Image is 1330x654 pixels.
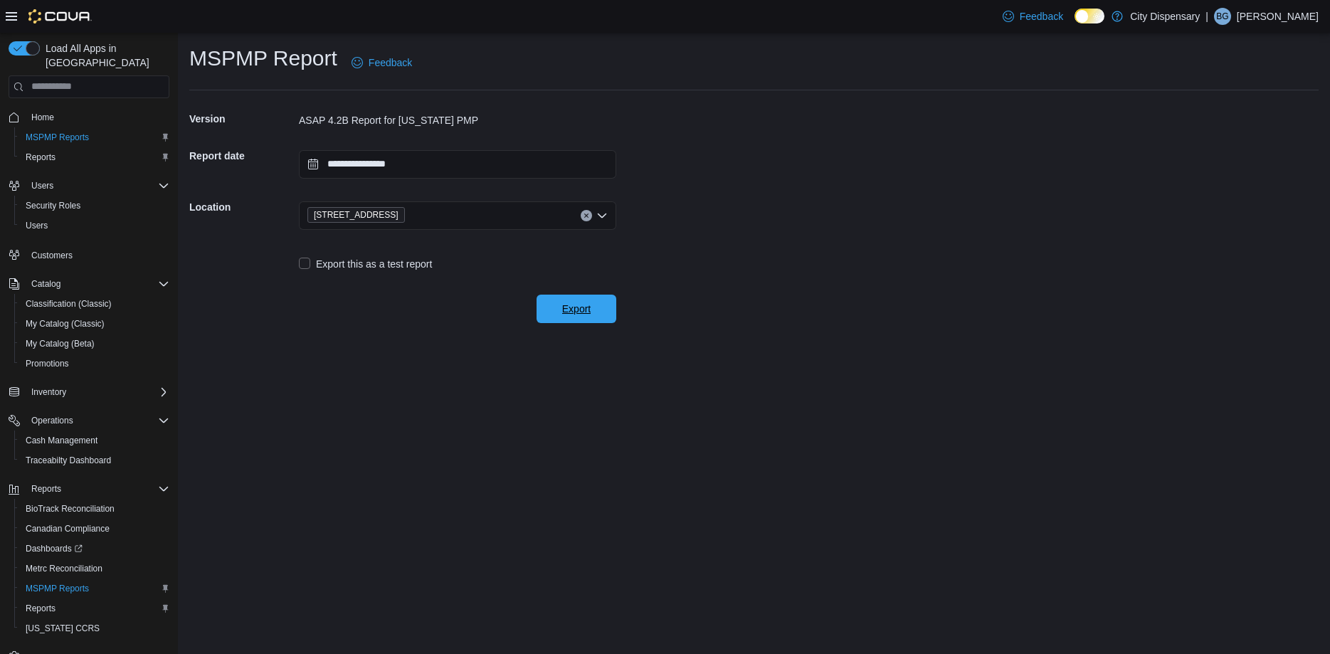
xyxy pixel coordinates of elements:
button: [US_STATE] CCRS [14,618,175,638]
button: Classification (Classic) [14,294,175,314]
button: My Catalog (Classic) [14,314,175,334]
span: Classification (Classic) [20,295,169,312]
span: BioTrack Reconciliation [26,503,115,515]
span: Promotions [20,355,169,372]
span: Metrc Reconciliation [20,560,169,577]
input: Dark Mode [1075,9,1104,23]
button: Users [14,216,175,236]
button: Clear input [581,210,592,221]
span: Canadian Compliance [26,523,110,534]
span: BioTrack Reconciliation [20,500,169,517]
button: MSPMP Reports [14,127,175,147]
span: Users [26,220,48,231]
span: Load All Apps in [GEOGRAPHIC_DATA] [40,41,169,70]
span: Reports [26,152,56,163]
a: Users [20,217,53,234]
button: Reports [14,147,175,167]
span: Dark Mode [1075,23,1075,24]
button: Cash Management [14,431,175,450]
button: Metrc Reconciliation [14,559,175,579]
a: Feedback [997,2,1069,31]
a: Metrc Reconciliation [20,560,108,577]
span: Reports [31,483,61,495]
span: Classification (Classic) [26,298,112,310]
a: My Catalog (Beta) [20,335,100,352]
span: Promotions [26,358,69,369]
p: City Dispensary [1130,8,1200,25]
span: Dashboards [20,540,169,557]
a: MSPMP Reports [20,129,95,146]
span: MSPMP Reports [20,580,169,597]
a: BioTrack Reconciliation [20,500,120,517]
img: Cova [28,9,92,23]
button: Open list of options [596,210,608,221]
button: My Catalog (Beta) [14,334,175,354]
span: Operations [26,412,169,429]
button: Inventory [26,384,72,401]
span: My Catalog (Classic) [20,315,169,332]
span: My Catalog (Beta) [20,335,169,352]
input: Press the down key to open a popover containing a calendar. [299,150,616,179]
button: Security Roles [14,196,175,216]
h5: Version [189,105,296,133]
span: Cash Management [26,435,97,446]
button: Traceabilty Dashboard [14,450,175,470]
a: Dashboards [14,539,175,559]
a: MSPMP Reports [20,580,95,597]
span: Users [20,217,169,234]
span: Traceabilty Dashboard [20,452,169,469]
span: Export [562,302,591,316]
p: | [1205,8,1208,25]
a: Reports [20,600,61,617]
span: Inventory [26,384,169,401]
a: Feedback [346,48,418,77]
button: Promotions [14,354,175,374]
p: [PERSON_NAME] [1237,8,1319,25]
span: Security Roles [26,200,80,211]
span: Metrc Reconciliation [26,563,102,574]
span: My Catalog (Classic) [26,318,105,329]
span: Reports [20,600,169,617]
span: Cash Management [20,432,169,449]
a: Security Roles [20,197,86,214]
span: Catalog [31,278,60,290]
span: Washington CCRS [20,620,169,637]
span: Reports [26,603,56,614]
span: Dashboards [26,543,83,554]
a: Canadian Compliance [20,520,115,537]
label: Export this as a test report [299,255,432,273]
button: Export [537,295,616,323]
button: Users [26,177,59,194]
a: Traceabilty Dashboard [20,452,117,469]
button: Inventory [3,382,175,402]
div: ASAP 4.2B Report for [US_STATE] PMP [299,113,616,127]
a: Home [26,109,60,126]
a: My Catalog (Classic) [20,315,110,332]
span: Inventory [31,386,66,398]
button: Reports [14,598,175,618]
span: MSPMP Reports [26,583,89,594]
a: Reports [20,149,61,166]
button: Users [3,176,175,196]
span: Home [26,108,169,126]
span: MSPMP Reports [26,132,89,143]
span: Feedback [1020,9,1063,23]
a: Classification (Classic) [20,295,117,312]
span: Feedback [369,56,412,70]
h5: Location [189,193,296,221]
button: Catalog [3,274,175,294]
button: BioTrack Reconciliation [14,499,175,519]
button: Reports [3,479,175,499]
button: Customers [3,244,175,265]
span: Customers [26,246,169,263]
a: Customers [26,247,78,264]
button: Reports [26,480,67,497]
div: Brian Gates [1214,8,1231,25]
button: MSPMP Reports [14,579,175,598]
a: Cash Management [20,432,103,449]
a: [US_STATE] CCRS [20,620,105,637]
a: Promotions [20,355,75,372]
button: Canadian Compliance [14,519,175,539]
span: My Catalog (Beta) [26,338,95,349]
h5: Report date [189,142,296,170]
